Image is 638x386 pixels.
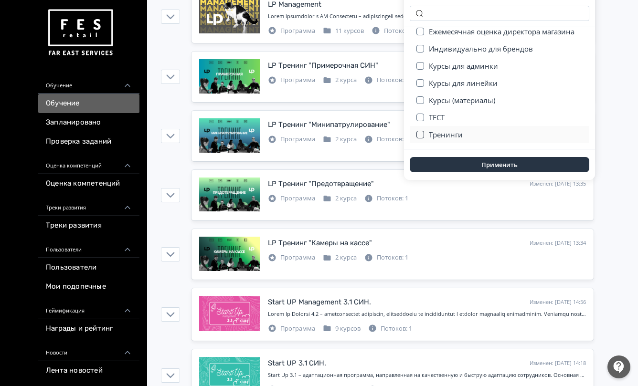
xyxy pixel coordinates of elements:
div: Изменен: [DATE] 13:34 [530,239,586,247]
div: Пользователи [38,235,139,258]
div: Добро пожаловать в LP Management – адаптационная программа по предотвращению потерь. LP Managemen... [268,12,586,21]
img: https://files.teachbase.ru/system/account/57463/logo/medium-936fc5084dd2c598f50a98b9cbe0469a.png [46,6,115,60]
button: Курсы (материалы) [429,92,584,109]
a: Обучение [38,94,139,113]
div: Потоков: 1 [364,135,408,144]
button: ТЕСТ [429,109,584,126]
span: Тренинги [429,130,463,139]
div: Программа [268,253,315,262]
div: 2 курса [323,75,357,85]
div: Изменен: [DATE] 14:18 [530,359,586,367]
span: ТЕСТ [429,113,445,122]
span: Ежемесячная оценка директора магазина [429,27,574,36]
div: LP Тренинг "Минипатрулирование" [268,119,390,130]
div: Start Up Manager 3.1 – адаптационная программа, направленная на качественную и быструю адаптацию ... [268,310,586,318]
div: Потоков: 1 [372,26,415,36]
a: Проверка заданий [38,132,139,151]
a: Запланировано [38,113,139,132]
a: Мои подопечные [38,277,139,296]
button: Ежемесячная оценка директора магазина [429,23,584,40]
a: Лента новостей [38,361,139,380]
div: Start UP Management 3.1 СИН. [268,297,371,308]
div: Треки развития [38,193,139,216]
div: 11 курсов [323,26,364,36]
div: Изменен: [DATE] 14:56 [530,298,586,306]
div: Программа [268,75,315,85]
div: LP Тренинг "Камеры на кассе" [268,238,372,249]
div: 2 курса [323,135,357,144]
span: Курсы для линейки [429,78,498,88]
a: Треки развития [38,216,139,235]
button: Курсы для админки [429,57,584,74]
span: Курсы (материалы) [429,95,495,105]
div: Start Up 3.1 – адаптационная программа, направленная на качественную и быструю адаптацию сотрудни... [268,371,586,379]
div: Изменен: [DATE] 13:35 [530,180,586,188]
div: Программа [268,135,315,144]
div: 2 курса [323,194,357,203]
button: Применить [410,157,589,172]
button: Индивидуально для брендов [429,40,584,57]
div: Геймификация [38,296,139,319]
div: Start UP 3.1 СИН. [268,358,326,369]
div: 9 курсов [323,324,361,334]
div: Программа [268,324,315,334]
div: Программа [268,26,315,36]
a: Пользователи [38,258,139,277]
span: Индивидуально для брендов [429,44,533,53]
button: Курсы для линейки [429,74,584,92]
div: 2 курса [323,253,357,262]
a: Награды и рейтинг [38,319,139,338]
div: Потоков: 1 [364,75,408,85]
span: Курсы для админки [429,61,498,71]
div: LP Тренинг "Примерочная СИН" [268,60,378,71]
div: Оценка компетенций [38,151,139,174]
div: Новости [38,338,139,361]
div: Потоков: 1 [364,194,408,203]
div: Потоков: 1 [364,253,408,262]
button: Тренинги [429,126,584,143]
div: LP Тренинг "Предотвращение" [268,178,374,189]
div: Потоков: 1 [368,324,412,334]
a: Оценка компетенций [38,174,139,193]
div: Программа [268,194,315,203]
div: Обучение [38,71,139,94]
